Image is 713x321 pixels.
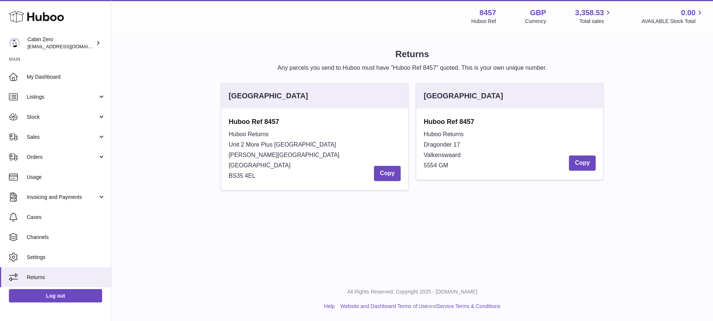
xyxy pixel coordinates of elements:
span: [PERSON_NAME][GEOGRAPHIC_DATA] [229,152,339,158]
img: huboo@cabinzero.com [9,37,20,49]
span: Channels [27,234,105,241]
a: Help [324,303,335,309]
span: Huboo Returns [424,131,464,137]
span: Stock [27,114,98,121]
a: 3,358.53 Total sales [575,8,613,25]
span: Unit 2 More Plus [GEOGRAPHIC_DATA] [229,141,336,148]
span: My Dashboard [27,73,105,81]
p: All Rights Reserved. Copyright 2025 - [DOMAIN_NAME] [117,288,707,295]
span: 3,358.53 [575,8,604,18]
span: Valkenswaard [424,152,460,158]
a: Website and Dashboard Terms of Use [340,303,428,309]
span: Sales [27,134,98,141]
span: Total sales [579,18,612,25]
span: AVAILABLE Stock Total [641,18,704,25]
p: Any parcels you send to Huboo must have "Huboo Ref 8457" quoted. This is your own unique number. [123,64,701,72]
strong: 8457 [479,8,496,18]
li: and [338,303,500,310]
span: 5554 GM [424,162,448,168]
h1: Returns [123,48,701,60]
span: Dragonder 17 [424,141,460,148]
span: 0.00 [681,8,696,18]
span: Settings [27,254,105,261]
span: [GEOGRAPHIC_DATA] [229,162,291,168]
a: Log out [9,289,102,302]
span: Returns [27,274,105,281]
span: Huboo Returns [229,131,269,137]
span: Listings [27,94,98,101]
span: [EMAIL_ADDRESS][DOMAIN_NAME] [27,43,109,49]
button: Copy [374,166,401,181]
strong: Huboo Ref 8457 [424,117,596,126]
div: [GEOGRAPHIC_DATA] [229,91,308,101]
div: Huboo Ref [471,18,496,25]
a: Service Terms & Conditions [437,303,501,309]
strong: Huboo Ref 8457 [229,117,401,126]
span: BS35 4EL [229,173,255,179]
a: 0.00 AVAILABLE Stock Total [641,8,704,25]
span: Cases [27,214,105,221]
span: Usage [27,174,105,181]
strong: GBP [530,8,546,18]
div: Cabin Zero [27,36,94,50]
button: Copy [569,155,596,171]
div: Currency [525,18,546,25]
span: Invoicing and Payments [27,194,98,201]
span: Orders [27,154,98,161]
div: [GEOGRAPHIC_DATA] [424,91,503,101]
